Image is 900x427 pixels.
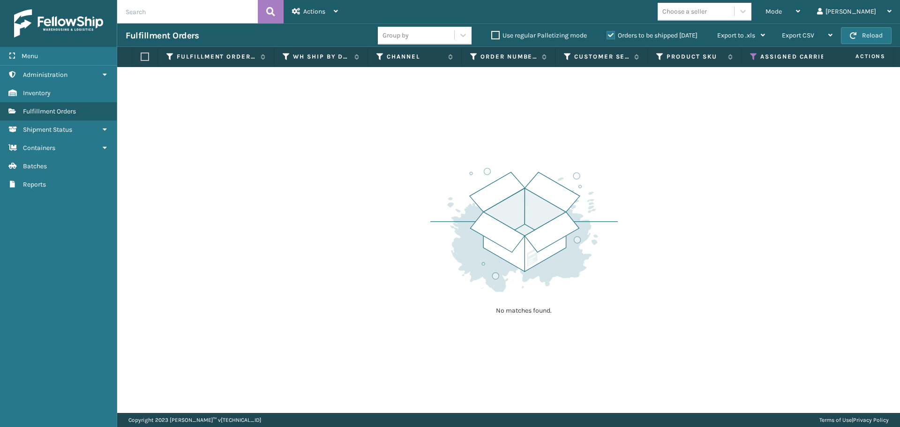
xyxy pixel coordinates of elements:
label: Use regular Palletizing mode [491,31,587,39]
span: Export to .xls [717,31,755,39]
span: Containers [23,144,55,152]
label: Channel [387,52,443,61]
span: Fulfillment Orders [23,107,76,115]
label: Customer Service Order Number [574,52,630,61]
div: Choose a seller [662,7,707,16]
span: Administration [23,71,67,79]
label: Assigned Carrier Service [760,52,886,61]
h3: Fulfillment Orders [126,30,199,41]
span: Shipment Status [23,126,72,134]
div: | [819,413,889,427]
label: WH Ship By Date [293,52,350,61]
img: logo [14,9,103,37]
a: Terms of Use [819,417,852,423]
span: Export CSV [782,31,814,39]
p: Copyright 2023 [PERSON_NAME]™ v [TECHNICAL_ID] [128,413,261,427]
span: Mode [765,7,782,15]
button: Reload [841,27,892,44]
span: Batches [23,162,47,170]
div: Group by [382,30,409,40]
label: Order Number [480,52,537,61]
span: Reports [23,180,46,188]
a: Privacy Policy [853,417,889,423]
label: Product SKU [667,52,723,61]
span: Actions [826,49,891,64]
label: Fulfillment Order Id [177,52,256,61]
span: Actions [303,7,325,15]
span: Inventory [23,89,51,97]
span: Menu [22,52,38,60]
label: Orders to be shipped [DATE] [607,31,697,39]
